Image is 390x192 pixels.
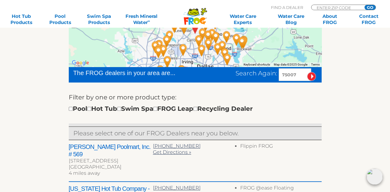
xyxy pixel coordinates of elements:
input: Submit [307,72,316,81]
a: Water CareExperts [218,13,267,26]
div: Leslie's Poolmart, Inc. # 305 - 14 miles away. [160,26,179,47]
div: Leslie's Poolmart Inc # 70 - 20 miles away. [154,40,173,62]
a: Fresh MineralWater∞ [123,13,161,26]
li: Flippin FROG [240,143,321,151]
div: Leslie's Poolmart, Inc. # 33 - 7 miles away. [189,30,208,52]
input: GO [364,5,376,10]
div: [STREET_ADDRESS] [69,158,153,164]
span: Map data ©2025 Google [274,63,307,66]
div: Dickson Brothers, Inc. - 23 miles away. [218,49,237,70]
a: Open this area in Google Maps (opens a new window) [70,59,91,67]
div: Leslie's Poolmart Inc # 147 - 27 miles away. [157,62,176,83]
div: A-Quality Pool Service, Inc. - 22 miles away. [149,39,168,61]
input: Zip Code Form [316,5,358,10]
div: Leslie's Poolmart, Inc. # 278 - 29 miles away. [151,60,170,82]
div: Leslie's Poolmart, Inc. # 751 - 12 miles away. [192,40,211,61]
a: AboutFROG [315,13,345,26]
div: Leslie's Poolmart, Inc. # 678 - 24 miles away. [172,60,191,82]
button: Keyboard shortcuts [244,62,270,67]
a: Get Directions » [153,149,191,155]
a: Hot TubProducts [6,13,36,26]
div: Pool Hot Tub Swim Spa FROG Leap Recycling Dealer [69,104,253,114]
a: [PHONE_NUMBER] [153,143,201,149]
p: Find A Dealer [271,5,303,10]
a: Terms (opens in new tab) [311,63,320,66]
a: PoolProducts [45,13,75,26]
label: Filter by one or more product type: [69,92,176,102]
div: Bonnie & Clydes Pools and Spas - Richland Hills - 23 miles away. [149,41,168,63]
div: All About Pools - 22 miles away. [227,29,246,50]
div: Leslie's Poolmart Inc # 30 - 23 miles away. [158,51,177,73]
div: Crown Pools - Dallas - 16 miles away. [208,38,227,60]
div: Leslie's Poolmart Inc # 222 - 23 miles away. [146,36,165,58]
div: Gaston Pools - 26 miles away. [234,32,253,53]
div: Leslie's Poolmart, Inc. # 227 - 13 miles away. [174,39,193,61]
p: Please select one of our FROG Dealers near you below. [73,128,317,138]
div: Leslie's Poolmart Inc # 185 - 11 miles away. [199,34,218,55]
a: Water CareBlog [276,13,306,26]
a: Swim SpaProducts [84,13,114,26]
a: ContactFROG [354,13,384,26]
span: Search Again: [236,70,277,77]
div: All About Water - The Hot Tub Store - 21 miles away. [150,35,169,57]
h2: [PERSON_NAME] Poolmart, Inc. # 569 [69,143,153,158]
div: Leslie's Poolmart Inc # 100 - 17 miles away. [213,36,232,58]
div: [GEOGRAPHIC_DATA] [69,164,153,170]
span: 4 miles away [69,170,100,176]
div: The FROG dealers in your area are... [73,68,198,78]
img: openIcon [367,169,383,185]
div: Leslie's Poolmart, Inc. # 543 - 20 miles away. [215,43,234,65]
div: Hart Pool & Spa Inc - 16 miles away. [157,30,176,52]
div: Leslie's Poolmart Inc # 590 - 26 miles away. [234,31,253,52]
div: Leslie's Poolmart, Inc. # 255 - 25 miles away. [181,65,200,86]
sup: ∞ [148,19,150,23]
div: Pool Stop, Inc. - 25 miles away. [232,32,252,54]
img: Google [70,59,91,67]
a: [PHONE_NUMBER] [153,185,201,191]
